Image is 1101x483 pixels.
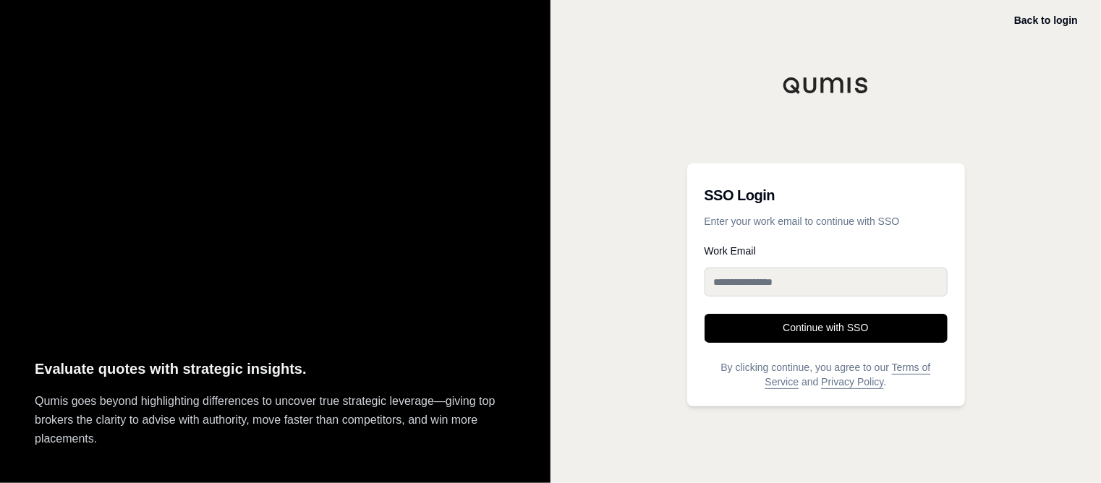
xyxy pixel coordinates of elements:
label: Work Email [705,246,948,256]
p: Enter your work email to continue with SSO [705,214,948,228]
p: By clicking continue, you agree to our and . [705,360,948,389]
p: Evaluate quotes with strategic insights. [35,357,516,381]
a: Back to login [1014,14,1078,26]
a: Privacy Policy [821,376,883,388]
p: Qumis goes beyond highlighting differences to uncover true strategic leverage—giving top brokers ... [35,392,516,448]
h3: SSO Login [705,181,948,210]
a: Terms of Service [765,362,931,388]
button: Continue with SSO [705,314,948,343]
img: Qumis [783,77,870,94]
